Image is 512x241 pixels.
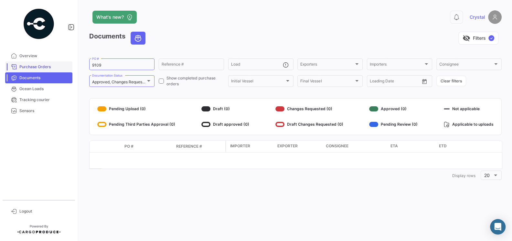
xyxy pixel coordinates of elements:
[439,143,447,149] span: ETD
[470,14,485,20] span: Crystal
[5,72,72,83] a: Documents
[131,32,145,44] button: Ocean
[488,10,502,24] img: placeholder-user.png
[444,104,494,114] div: Not applicable
[230,143,250,149] span: Importer
[452,173,475,178] span: Display rows
[277,143,298,149] span: Exporter
[300,80,354,84] span: Final Vessel
[436,76,466,86] button: Clear filters
[488,35,494,41] span: ✓
[370,80,379,84] input: From
[370,63,423,68] span: Importers
[92,79,188,84] mat-select-trigger: Approved, Changes Requested, Draft, Draft approved
[92,11,137,24] button: What's new?
[484,173,490,178] span: 20
[5,50,72,61] a: Overview
[275,141,323,152] datatable-header-cell: Exporter
[458,32,498,45] button: visibility_offFilters✓
[19,108,70,114] span: Sensors
[490,219,506,235] div: Abrir Intercom Messenger
[5,94,72,105] a: Tracking courier
[19,97,70,103] span: Tracking courier
[102,144,122,149] datatable-header-cell: Transport mode
[176,143,202,149] span: Reference #
[444,119,494,130] div: Applicable to uploads
[369,119,418,130] div: Pending Review (0)
[300,63,354,68] span: Exporters
[436,141,485,152] datatable-header-cell: ETD
[231,80,285,84] span: Initial Vessel
[5,105,72,116] a: Sensors
[388,141,436,152] datatable-header-cell: ETA
[201,104,249,114] div: Draft (0)
[326,143,348,149] span: Consignee
[19,64,70,70] span: Purchase Orders
[5,61,72,72] a: Purchase Orders
[97,119,175,130] div: Pending Third Parties Approval (0)
[89,32,147,45] h3: Documents
[390,143,398,149] span: ETA
[19,75,70,81] span: Documents
[124,143,133,149] span: PO #
[463,34,470,42] span: visibility_off
[122,141,174,152] datatable-header-cell: PO #
[166,75,224,87] span: Show completed purchase orders
[5,83,72,94] a: Ocean Loads
[226,141,275,152] datatable-header-cell: Importer
[420,77,429,86] button: Open calendar
[19,53,70,59] span: Overview
[19,86,70,92] span: Ocean Loads
[19,208,70,214] span: Logout
[439,63,493,68] span: Consignee
[97,104,175,114] div: Pending Upload (0)
[201,119,249,130] div: Draft approved (0)
[96,14,124,20] span: What's new?
[275,119,343,130] div: Draft Changes Requested (0)
[174,141,225,152] datatable-header-cell: Reference #
[275,104,343,114] div: Changes Requested (0)
[323,141,388,152] datatable-header-cell: Consignee
[23,8,55,40] img: powered-by.png
[383,80,407,84] input: To
[369,104,418,114] div: Approved (0)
